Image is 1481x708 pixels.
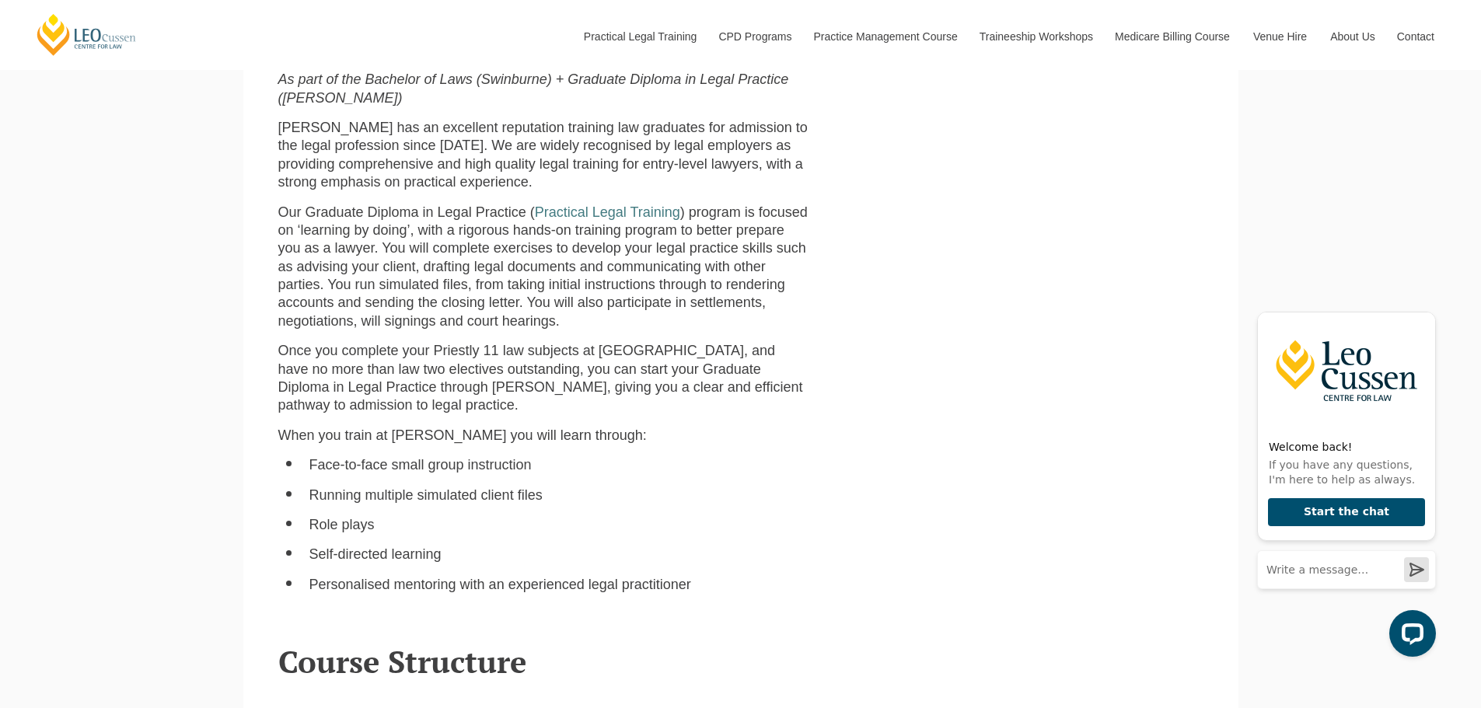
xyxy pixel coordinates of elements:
em: As part of the Bachelor of Laws (Swinburne) + Graduate Diploma in Legal Practice ([PERSON_NAME]) [278,71,789,105]
span: Face-to-face small group instruction [309,457,532,473]
a: [PERSON_NAME] Centre for Law [35,12,138,57]
a: Venue Hire [1242,3,1319,70]
span: Running multiple simulated client files [309,487,543,503]
span: [PERSON_NAME] has an excellent reputation training law graduates for admission to the legal profe... [278,120,808,190]
a: Practical Legal Training [535,204,680,220]
iframe: LiveChat chat widget [1245,282,1442,669]
span: Self-directed learning [309,546,442,562]
span: Role plays [309,517,375,532]
a: Practical Legal Training [572,3,707,70]
h2: Course Structure [278,644,1203,678]
span: Personalised mentoring with an experienced legal practitioner [309,577,691,592]
span: Once you complete your Priestly 11 law subjects at [GEOGRAPHIC_DATA], and have no more than law t... [278,343,803,413]
a: CPD Programs [707,3,802,70]
a: Contact [1385,3,1446,70]
a: Practice Management Course [802,3,968,70]
a: Traineeship Workshops [968,3,1103,70]
span: When you train at [PERSON_NAME] you will learn through: [278,427,647,443]
span: Our Graduate Diploma in Legal Practice ( ) program is focused on ‘learning by doing’, with a rigo... [278,204,808,329]
a: About Us [1319,3,1385,70]
a: Medicare Billing Course [1103,3,1242,70]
